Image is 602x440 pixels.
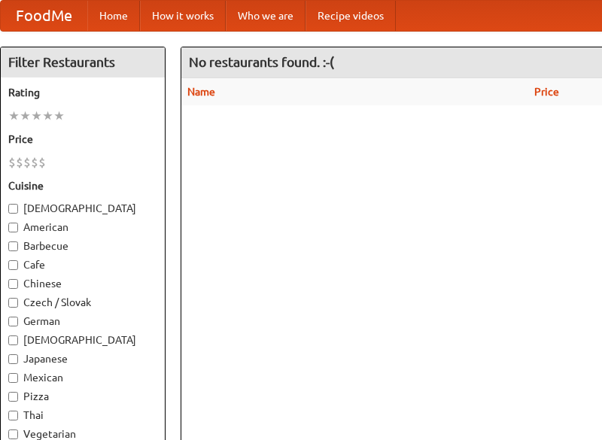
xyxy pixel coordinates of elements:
a: FoodMe [1,1,87,31]
a: Who we are [226,1,306,31]
input: Mexican [8,373,18,383]
label: Cafe [8,257,157,272]
a: Price [534,86,559,98]
li: ★ [31,108,42,124]
ng-pluralize: No restaurants found. :-( [189,55,334,69]
h4: Filter Restaurants [1,47,165,77]
input: [DEMOGRAPHIC_DATA] [8,204,18,214]
li: ★ [20,108,31,124]
input: Czech / Slovak [8,298,18,308]
label: American [8,220,157,235]
input: Thai [8,411,18,420]
input: Pizza [8,392,18,402]
a: Recipe videos [306,1,396,31]
li: $ [38,154,46,171]
label: Thai [8,408,157,423]
label: Czech / Slovak [8,295,157,310]
label: Pizza [8,389,157,404]
label: German [8,314,157,329]
h5: Rating [8,85,157,100]
input: Vegetarian [8,429,18,439]
li: ★ [53,108,65,124]
li: $ [16,154,23,171]
input: German [8,317,18,326]
input: American [8,223,18,232]
li: $ [23,154,31,171]
label: [DEMOGRAPHIC_DATA] [8,332,157,347]
li: $ [8,154,16,171]
label: Chinese [8,276,157,291]
li: ★ [8,108,20,124]
h5: Price [8,132,157,147]
label: Mexican [8,370,157,385]
a: Home [87,1,140,31]
label: [DEMOGRAPHIC_DATA] [8,201,157,216]
a: Name [187,86,215,98]
li: $ [31,154,38,171]
label: Barbecue [8,238,157,253]
input: Chinese [8,279,18,289]
input: Japanese [8,354,18,364]
li: ★ [42,108,53,124]
a: How it works [140,1,226,31]
input: Barbecue [8,241,18,251]
label: Japanese [8,351,157,366]
h5: Cuisine [8,178,157,193]
input: [DEMOGRAPHIC_DATA] [8,335,18,345]
input: Cafe [8,260,18,270]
